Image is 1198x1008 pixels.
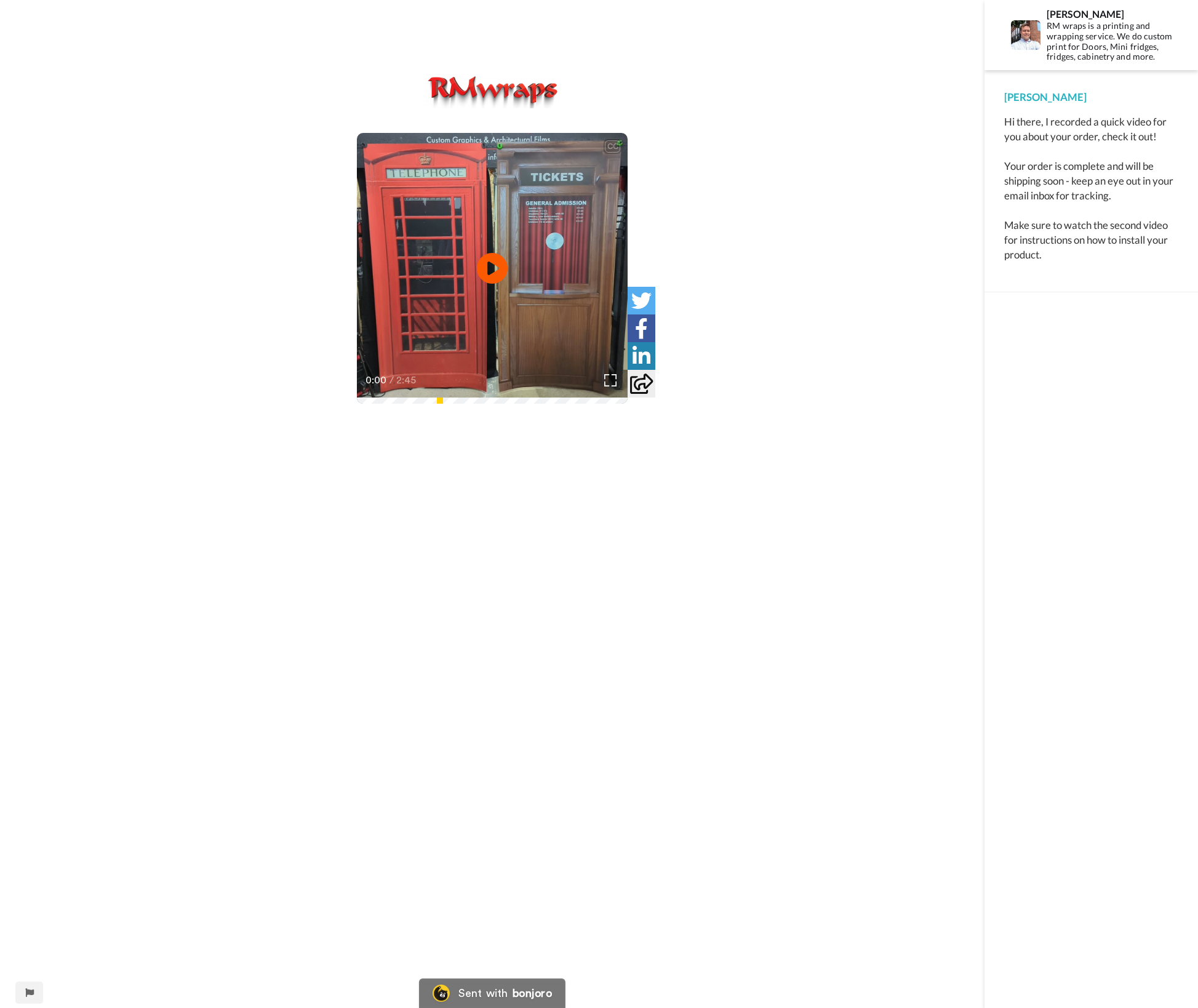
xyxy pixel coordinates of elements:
[513,988,552,999] div: bonjoro
[604,374,617,386] img: Full screen
[605,140,620,153] div: CC
[274,422,711,668] iframe: How to install a door wrap using Photo Tex material.
[419,978,565,1008] a: Bonjoro LogoSent withbonjoro
[425,73,560,108] img: 93fd56fa-86b7-4a5f-9a2e-e84db1127cfb
[1047,8,1178,20] div: [PERSON_NAME]
[1004,114,1178,262] div: Hi there, I recorded a quick video for you about your order, check it out! Your order is complete...
[396,373,418,388] span: 2:45
[1047,21,1178,62] div: RM wraps is a printing and wrapping service. We do custom print for Doors, Mini fridges, fridges,...
[1004,90,1178,105] div: [PERSON_NAME]
[389,373,394,388] span: /
[365,373,387,388] span: 0:00
[274,687,711,933] iframe: How to install a custom print vinyl door wrap.
[458,988,508,999] div: Sent with
[433,985,450,1002] img: Bonjoro Logo
[1011,20,1040,50] img: Profile Image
